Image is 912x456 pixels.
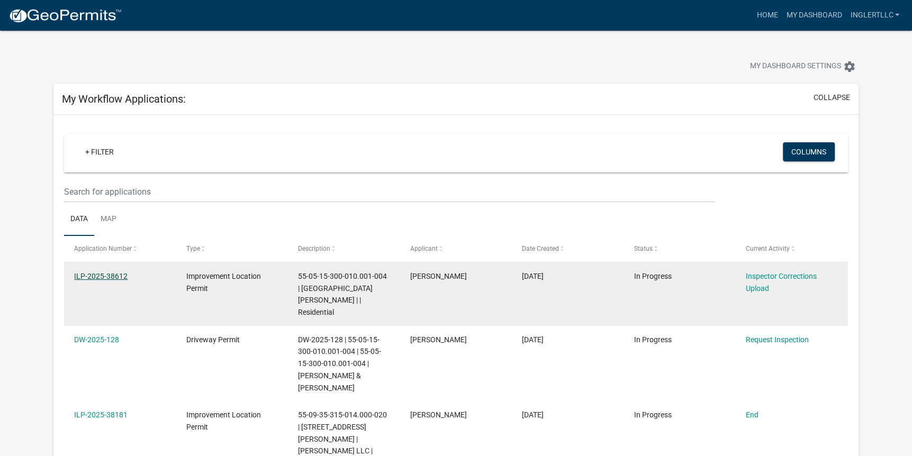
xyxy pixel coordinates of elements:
[746,411,759,419] a: End
[634,335,671,344] span: In Progress
[186,245,200,252] span: Type
[634,245,652,252] span: Status
[410,272,467,280] span: Tiffany Inglert
[783,142,835,161] button: Columns
[176,236,288,261] datatable-header-cell: Type
[410,335,467,344] span: Tiffany Inglert
[298,335,381,392] span: DW-2025-128 | 55-05-15-300-010.001-004 | 55-05-15-300-010.001-004 | COOK JACOB B & COOK BROOKE A
[782,5,846,25] a: My Dashboard
[298,272,387,316] span: 55-05-15-300-010.001-004 | N ROMINE RD | | Residential
[64,203,94,236] a: Data
[186,272,261,293] span: Improvement Location Permit
[94,203,123,236] a: Map
[74,335,119,344] a: DW-2025-128
[400,236,511,261] datatable-header-cell: Applicant
[746,245,790,252] span: Current Activity
[746,272,817,293] a: Inspector Corrections Upload
[846,5,904,25] a: Inglertllc
[74,272,128,280] a: ILP-2025-38612
[634,272,671,280] span: In Progress
[186,411,261,431] span: Improvement Location Permit
[843,60,856,73] i: settings
[634,411,671,419] span: In Progress
[64,181,715,203] input: Search for applications
[410,245,438,252] span: Applicant
[814,92,850,103] button: collapse
[410,411,467,419] span: Tiffany Inglert
[750,60,841,73] span: My Dashboard Settings
[512,236,624,261] datatable-header-cell: Date Created
[74,411,128,419] a: ILP-2025-38181
[74,245,132,252] span: Application Number
[742,56,864,77] button: My Dashboard Settingssettings
[522,245,559,252] span: Date Created
[746,335,809,344] a: Request Inspection
[77,142,122,161] a: + Filter
[64,236,176,261] datatable-header-cell: Application Number
[62,93,186,105] h5: My Workflow Applications:
[186,335,240,344] span: Driveway Permit
[298,245,330,252] span: Description
[624,236,735,261] datatable-header-cell: Status
[288,236,400,261] datatable-header-cell: Description
[752,5,782,25] a: Home
[522,411,544,419] span: 01/08/2025
[522,272,544,280] span: 09/11/2025
[736,236,847,261] datatable-header-cell: Current Activity
[522,335,544,344] span: 09/10/2025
